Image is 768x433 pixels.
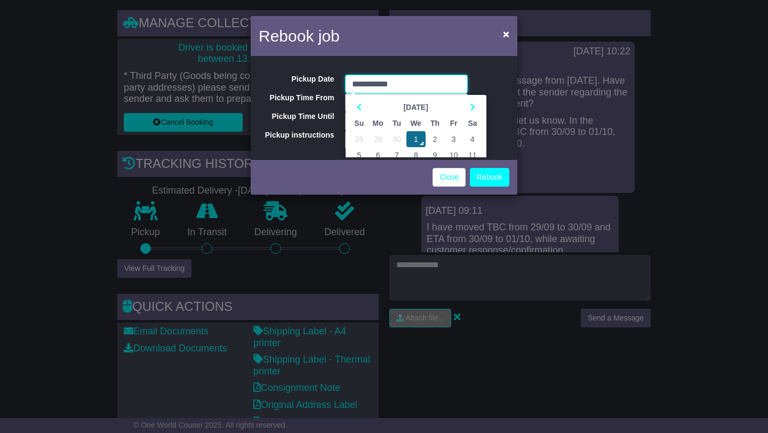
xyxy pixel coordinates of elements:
[463,115,482,131] th: Sa
[251,112,340,121] label: Pickup Time Until
[350,115,369,131] th: Su
[369,147,388,163] td: 6
[406,115,426,131] th: We
[406,131,426,147] td: 1
[369,131,388,147] td: 29
[369,99,463,115] th: Select Month
[503,28,509,40] span: ×
[350,147,369,163] td: 5
[444,147,463,163] td: 10
[498,23,515,45] button: Close
[470,168,509,187] button: Rebook
[444,131,463,147] td: 3
[426,147,444,163] td: 9
[251,131,340,140] label: Pickup instructions
[369,115,388,131] th: Mo
[463,147,482,163] td: 11
[426,131,444,147] td: 2
[444,115,463,131] th: Fr
[406,147,426,163] td: 8
[350,131,369,147] td: 28
[433,168,466,187] a: Close
[387,115,406,131] th: Tu
[463,131,482,147] td: 4
[426,115,444,131] th: Th
[251,75,340,84] label: Pickup Date
[387,131,406,147] td: 30
[259,24,340,48] h4: Rebook job
[251,93,340,102] label: Pickup Time From
[387,147,406,163] td: 7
